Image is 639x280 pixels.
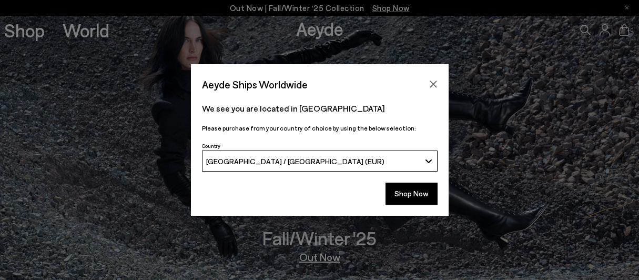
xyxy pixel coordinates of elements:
[202,75,308,94] span: Aeyde Ships Worldwide
[206,157,384,166] span: [GEOGRAPHIC_DATA] / [GEOGRAPHIC_DATA] (EUR)
[202,102,438,115] p: We see you are located in [GEOGRAPHIC_DATA]
[386,183,438,205] button: Shop Now
[202,123,438,133] p: Please purchase from your country of choice by using the below selection:
[202,143,220,149] span: Country
[425,76,441,92] button: Close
